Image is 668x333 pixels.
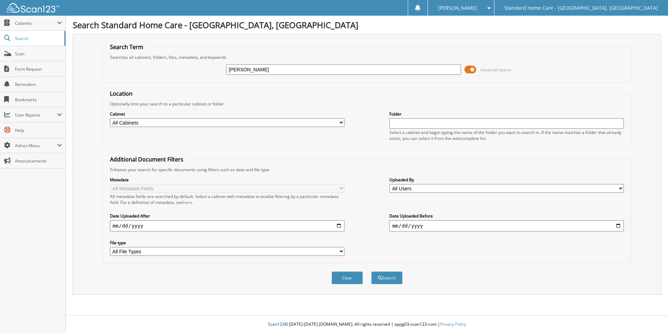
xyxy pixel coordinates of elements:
[7,3,59,13] img: scan123-logo-white.svg
[389,177,624,183] label: Uploaded By
[633,300,668,333] iframe: Chat Widget
[15,143,57,149] span: Admin Menu
[183,199,192,205] a: here
[504,6,658,10] span: Standard Home Care - [GEOGRAPHIC_DATA], [GEOGRAPHIC_DATA]
[110,213,344,219] label: Date Uploaded After
[106,90,136,97] legend: Location
[106,43,147,51] legend: Search Term
[371,271,403,284] button: Search
[106,101,628,107] div: Optionally limit your search to a particular cabinet or folder
[389,129,624,141] div: Select a cabinet and begin typing the name of the folder you want to search in. If the name match...
[15,81,62,87] span: Reminders
[389,220,624,231] input: end
[15,97,62,103] span: Bookmarks
[15,127,62,133] span: Help
[106,167,628,173] div: Enhance your search for specific documents using filters such as date and file type.
[438,6,477,10] span: [PERSON_NAME]
[106,54,628,60] div: Searches all cabinets, folders, files, metadata, and keywords
[440,321,466,327] a: Privacy Policy
[389,111,624,117] label: Folder
[15,112,57,118] span: User Reports
[73,19,661,31] h1: Search Standard Home Care - [GEOGRAPHIC_DATA], [GEOGRAPHIC_DATA]
[332,271,363,284] button: Clear
[110,177,344,183] label: Metadata
[480,67,511,72] span: Advanced Search
[15,51,62,57] span: Scan
[15,158,62,164] span: Announcements
[110,193,344,205] div: All metadata fields are searched by default. Select a cabinet with metadata to enable filtering b...
[389,213,624,219] label: Date Uploaded Before
[110,220,344,231] input: start
[66,316,668,333] div: © [DATE]-[DATE] [DOMAIN_NAME]. All rights reserved | appg03-scan123-com |
[110,111,344,117] label: Cabinet
[106,156,187,163] legend: Additional Document Filters
[110,240,344,246] label: File type
[15,35,61,41] span: Search
[15,20,57,26] span: Cabinets
[15,66,62,72] span: Form Request
[268,321,285,327] span: Scan123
